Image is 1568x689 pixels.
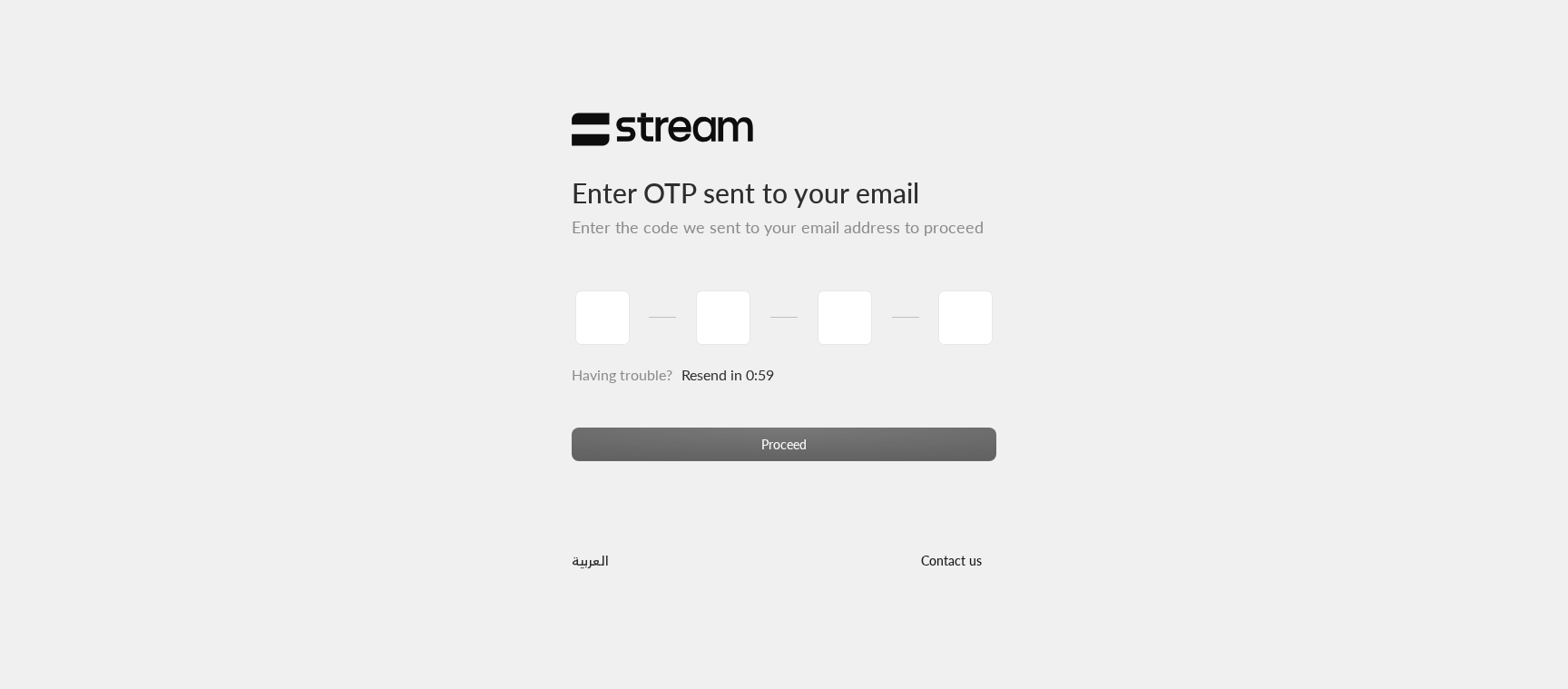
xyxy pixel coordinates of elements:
span: Resend in 0:59 [681,366,774,383]
button: Contact us [906,544,996,577]
a: Contact us [906,553,996,568]
img: Stream Logo [572,112,753,147]
span: Having trouble? [572,366,672,383]
a: العربية [572,544,609,577]
h5: Enter the code we sent to your email address to proceed [572,218,996,238]
h3: Enter OTP sent to your email [572,147,996,210]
